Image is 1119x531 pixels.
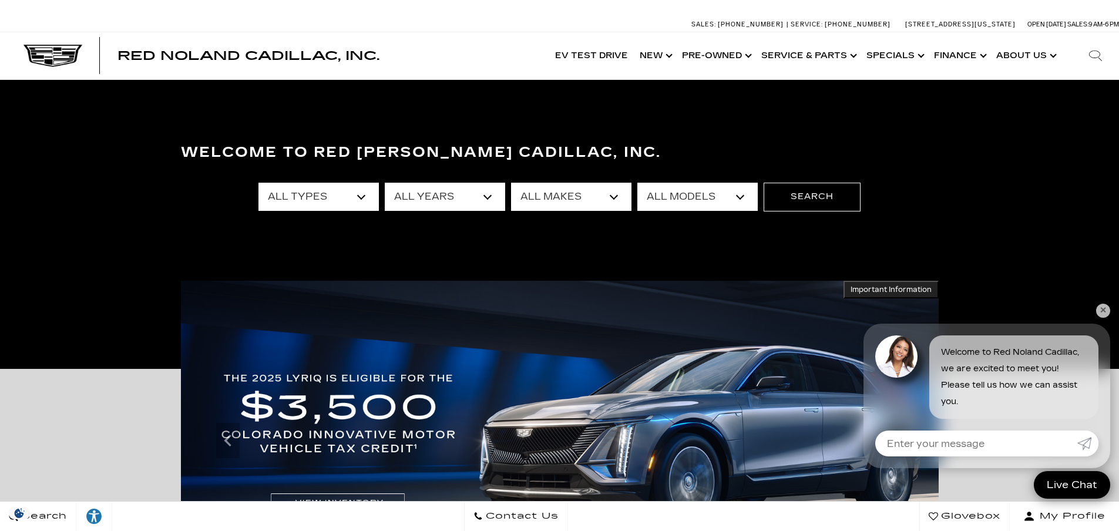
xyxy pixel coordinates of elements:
div: Welcome to Red Noland Cadillac, we are excited to meet you! Please tell us how we can assist you. [929,335,1098,419]
button: Open user profile menu [1010,502,1119,531]
a: Specials [861,32,928,79]
span: Important Information [851,285,932,294]
select: Filter by type [258,183,379,211]
a: EV Test Drive [549,32,634,79]
div: Previous [216,423,240,458]
a: Sales: [PHONE_NUMBER] [691,21,787,28]
a: Glovebox [919,502,1010,531]
span: Open [DATE] [1027,21,1066,28]
img: Cadillac Dark Logo with Cadillac White Text [23,45,82,67]
span: Sales: [1067,21,1088,28]
a: Submit [1077,431,1098,456]
span: Search [18,508,67,525]
span: Sales: [691,21,716,28]
a: Contact Us [464,502,568,531]
a: Red Noland Cadillac, Inc. [117,50,379,62]
span: Glovebox [938,508,1000,525]
section: Click to Open Cookie Consent Modal [6,507,33,519]
button: Search [764,183,861,211]
a: About Us [990,32,1060,79]
div: Explore your accessibility options [76,508,112,525]
select: Filter by make [511,183,631,211]
input: Enter your message [875,431,1077,456]
img: Opt-Out Icon [6,507,33,519]
a: Live Chat [1034,471,1110,499]
select: Filter by model [637,183,758,211]
a: New [634,32,676,79]
span: My Profile [1035,508,1105,525]
a: Service: [PHONE_NUMBER] [787,21,893,28]
h3: Welcome to Red [PERSON_NAME] Cadillac, Inc. [181,141,939,164]
img: Agent profile photo [875,335,918,378]
span: Service: [791,21,823,28]
select: Filter by year [385,183,505,211]
span: [PHONE_NUMBER] [718,21,784,28]
span: 9 AM-6 PM [1088,21,1119,28]
span: Red Noland Cadillac, Inc. [117,49,379,63]
span: Live Chat [1041,478,1103,492]
a: Finance [928,32,990,79]
div: Search [1072,32,1119,79]
a: Pre-Owned [676,32,755,79]
span: Contact Us [483,508,559,525]
a: Service & Parts [755,32,861,79]
a: Explore your accessibility options [76,502,112,531]
a: [STREET_ADDRESS][US_STATE] [905,21,1016,28]
span: [PHONE_NUMBER] [825,21,891,28]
